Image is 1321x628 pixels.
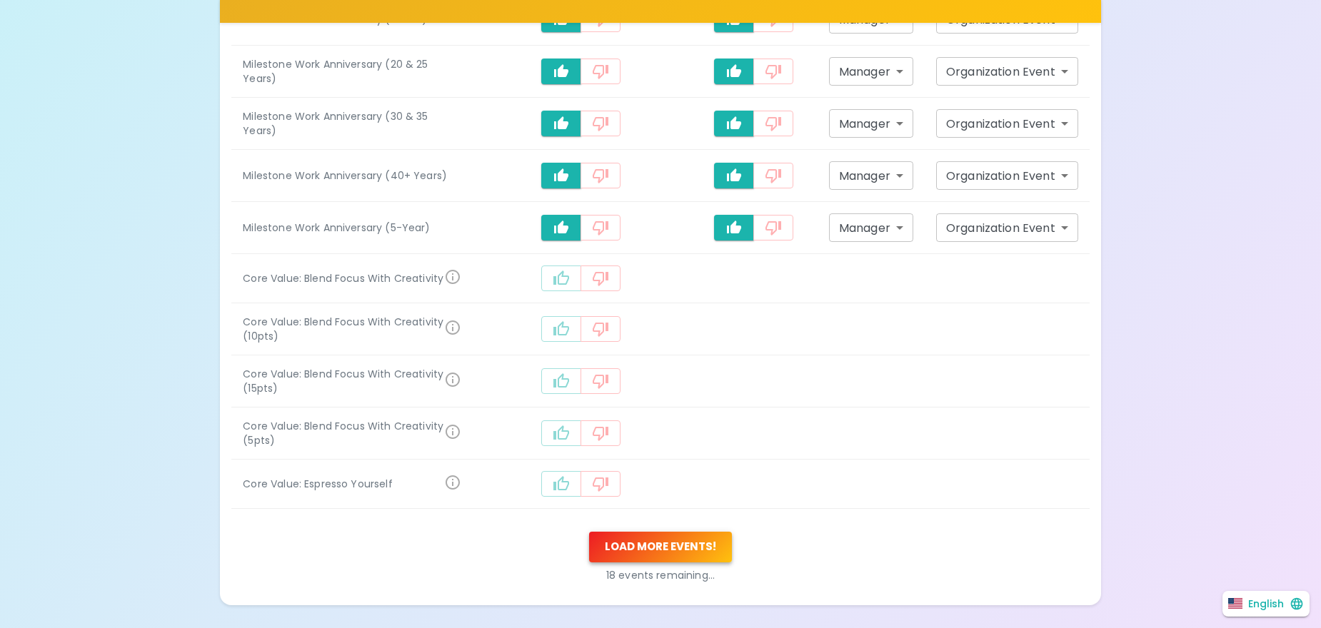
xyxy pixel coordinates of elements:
[936,109,1078,138] div: Organization Event
[243,315,444,343] div: Core Value: Blend Focus With Creativity (10pts)
[243,221,461,235] div: Milestone Work Anniversary (5-Year)
[243,57,461,86] div: Milestone Work Anniversary (20 & 25 Years)
[829,109,913,138] div: Manager
[936,213,1078,242] div: Organization Event
[1222,591,1310,617] button: English
[829,57,913,86] div: Manager
[231,568,1089,582] p: 18 events remaining...
[243,367,444,395] div: Core Value: Blend Focus With Creativity (15pts)
[829,213,913,242] div: Manager
[829,161,913,190] div: Manager
[444,268,461,285] svg: Achieve goals today and innovate for tomorrow
[1228,598,1242,609] img: United States flag
[243,271,444,285] div: Core Value: Blend Focus With Creativity
[444,319,461,336] svg: Achieve goals today and innovate for tomorrow
[1248,597,1284,611] p: English
[444,371,461,388] svg: Achieve goals today and innovate for tomorrow
[589,532,732,562] button: Load more events!
[243,168,461,183] div: Milestone Work Anniversary (40+ Years)
[243,477,444,491] div: Core Value: Espresso Yourself
[936,161,1078,190] div: Organization Event
[936,57,1078,86] div: Organization Event
[243,419,444,447] div: Core Value: Blend Focus With Creativity (5pts)
[243,109,461,138] div: Milestone Work Anniversary (30 & 35 Years)
[444,423,461,440] svg: Achieve goals today and innovate for tomorrow
[444,474,461,491] svg: Share your voice and your ideas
